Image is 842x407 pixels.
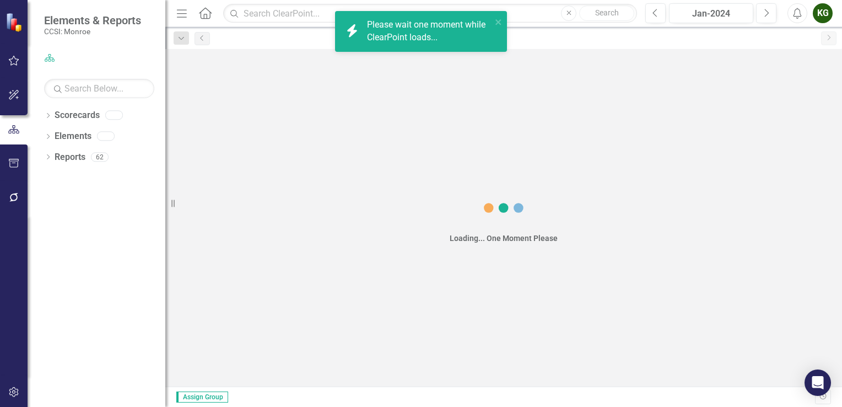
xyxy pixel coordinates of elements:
button: Jan-2024 [669,3,753,23]
img: ClearPoint Strategy [6,13,25,32]
input: Search Below... [44,79,154,98]
button: Search [579,6,634,21]
div: Open Intercom Messenger [805,369,831,396]
a: Reports [55,151,85,164]
a: Elements [55,130,91,143]
div: Please wait one moment while ClearPoint loads... [367,19,492,44]
span: Elements & Reports [44,14,141,27]
span: Search [595,8,619,17]
a: Scorecards [55,109,100,122]
button: close [495,15,503,28]
div: Loading... One Moment Please [450,233,558,244]
div: 62 [91,152,109,162]
div: Jan-2024 [673,7,749,20]
button: KG [813,3,833,23]
span: Assign Group [176,392,228,403]
input: Search ClearPoint... [223,4,637,23]
small: CCSI: Monroe [44,27,141,36]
